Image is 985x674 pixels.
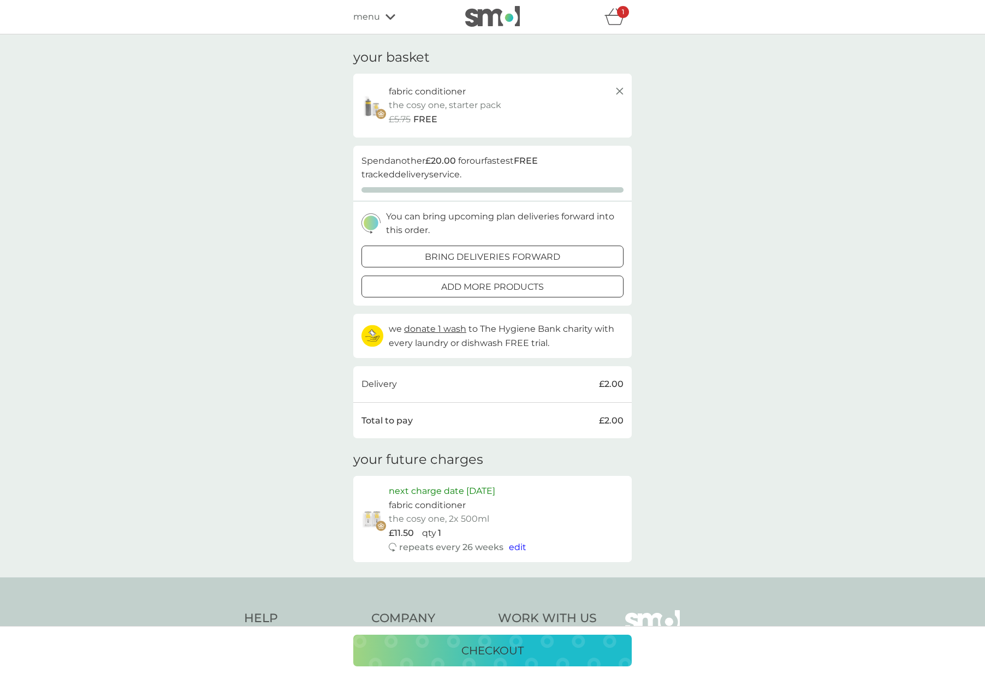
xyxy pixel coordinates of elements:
h4: Work With Us [498,610,597,627]
span: edit [509,542,526,552]
h3: your basket [353,50,430,65]
p: £11.50 [389,526,414,540]
button: checkout [353,635,632,666]
p: repeats every 26 weeks [399,540,503,554]
p: the cosy one, 2x 500ml [389,512,489,526]
p: fabric conditioner [389,85,466,99]
span: donate 1 wash [404,324,466,334]
p: You can bring upcoming plan deliveries forward into this order. [386,210,624,237]
button: bring deliveries forward [361,246,624,267]
p: the cosy one, starter pack [389,98,501,112]
strong: FREE [514,156,538,166]
img: smol [465,6,520,27]
h3: your future charges [353,452,483,468]
h4: Company [371,610,488,627]
span: FREE [413,112,437,127]
span: menu [353,10,380,24]
button: add more products [361,276,624,297]
h4: Help [244,610,360,627]
p: fabric conditioner [389,498,466,512]
p: £2.00 [599,414,624,428]
img: smol [625,610,680,647]
p: next charge date [DATE] [389,484,495,498]
p: £2.00 [599,377,624,391]
p: Total to pay [361,414,413,428]
p: Delivery [361,377,397,391]
p: bring deliveries forward [425,250,560,264]
p: 1 [438,526,441,540]
p: Spend another for our fastest tracked delivery service. [361,154,624,182]
button: edit [509,540,526,554]
p: qty [422,526,436,540]
p: add more products [441,280,544,294]
strong: £20.00 [425,156,456,166]
span: £5.75 [389,112,411,127]
div: basket [604,6,632,28]
p: we to The Hygiene Bank charity with every laundry or dishwash FREE trial. [389,322,624,350]
img: delivery-schedule.svg [361,213,381,234]
p: checkout [461,642,524,659]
